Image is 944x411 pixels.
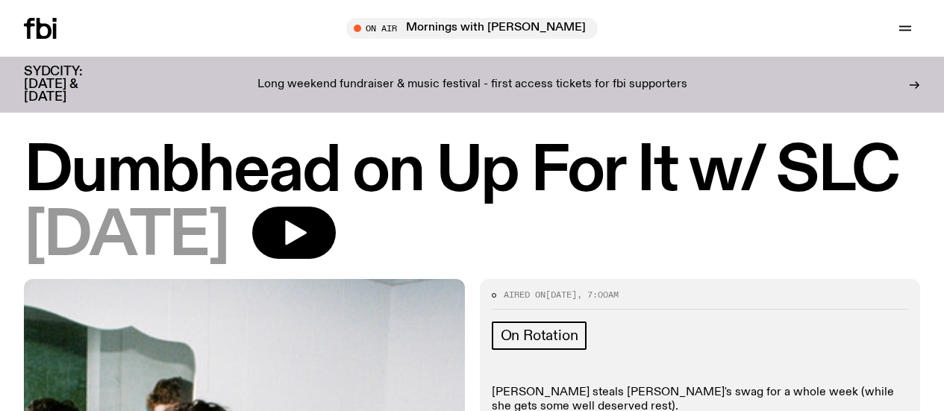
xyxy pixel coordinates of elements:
h3: SYDCITY: [DATE] & [DATE] [24,66,119,104]
button: On AirMornings with [PERSON_NAME] [346,18,598,39]
h1: Dumbhead on Up For It w/ SLC [24,142,920,202]
span: , 7:00am [577,289,619,301]
span: [DATE] [546,289,577,301]
p: Long weekend fundraiser & music festival - first access tickets for fbi supporters [257,78,687,92]
span: Aired on [504,289,546,301]
a: On Rotation [492,321,587,350]
span: [DATE] [24,207,228,267]
span: On Rotation [501,327,578,344]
